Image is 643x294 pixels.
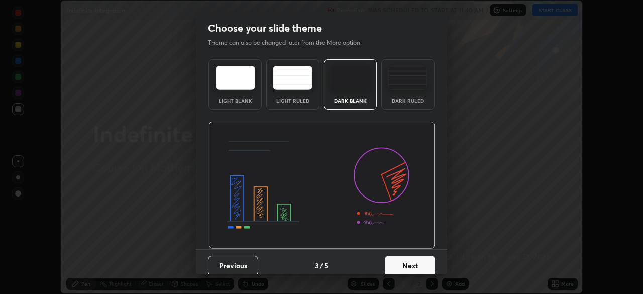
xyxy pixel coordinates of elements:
div: Dark Blank [330,98,370,103]
div: Dark Ruled [388,98,428,103]
img: darkTheme.f0cc69e5.svg [331,66,370,90]
img: darkThemeBanner.d06ce4a2.svg [208,122,435,249]
button: Previous [208,256,258,276]
img: darkRuledTheme.de295e13.svg [388,66,427,90]
h4: / [320,260,323,271]
button: Next [385,256,435,276]
h2: Choose your slide theme [208,22,322,35]
div: Light Blank [215,98,255,103]
p: Theme can also be changed later from the More option [208,38,371,47]
div: Light Ruled [273,98,313,103]
h4: 5 [324,260,328,271]
img: lightRuledTheme.5fabf969.svg [273,66,312,90]
h4: 3 [315,260,319,271]
img: lightTheme.e5ed3b09.svg [216,66,255,90]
